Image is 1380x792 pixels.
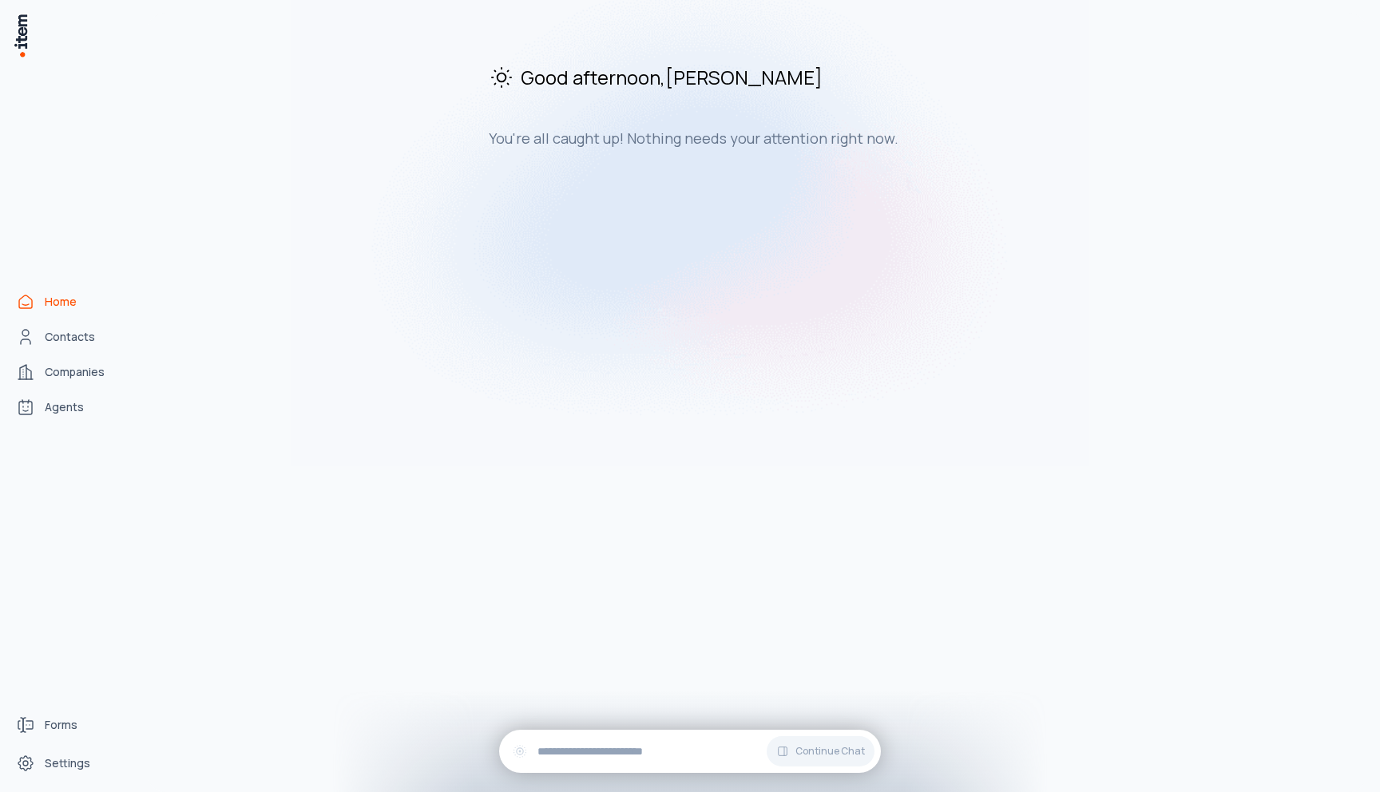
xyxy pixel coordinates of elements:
span: Contacts [45,329,95,345]
h2: Good afternoon , [PERSON_NAME] [489,64,1025,90]
a: Agents [10,391,131,423]
span: Continue Chat [795,745,865,758]
img: Item Brain Logo [13,13,29,58]
span: Companies [45,364,105,380]
div: Continue Chat [499,730,881,773]
a: Companies [10,356,131,388]
a: Forms [10,709,131,741]
span: Forms [45,717,77,733]
a: Settings [10,747,131,779]
a: Home [10,286,131,318]
a: Contacts [10,321,131,353]
span: Settings [45,755,90,771]
button: Continue Chat [767,736,874,766]
span: Agents [45,399,84,415]
span: Home [45,294,77,310]
h3: You're all caught up! Nothing needs your attention right now. [489,129,1025,148]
